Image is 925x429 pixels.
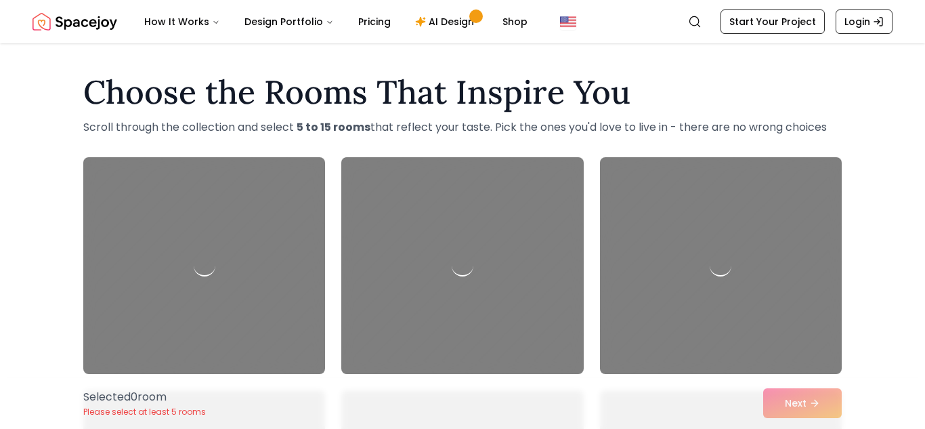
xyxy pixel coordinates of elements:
nav: Main [133,8,538,35]
a: Pricing [347,8,402,35]
button: How It Works [133,8,231,35]
p: Scroll through the collection and select that reflect your taste. Pick the ones you'd love to liv... [83,119,842,136]
strong: 5 to 15 rooms [297,119,370,135]
p: Please select at least 5 rooms [83,407,206,417]
h1: Choose the Rooms That Inspire You [83,76,842,108]
button: Design Portfolio [234,8,345,35]
a: Start Your Project [720,9,825,34]
a: Spacejoy [33,8,117,35]
p: Selected 0 room [83,389,206,405]
a: Login [836,9,892,34]
img: Spacejoy Logo [33,8,117,35]
a: Shop [492,8,538,35]
a: AI Design [404,8,489,35]
img: United States [560,14,576,30]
